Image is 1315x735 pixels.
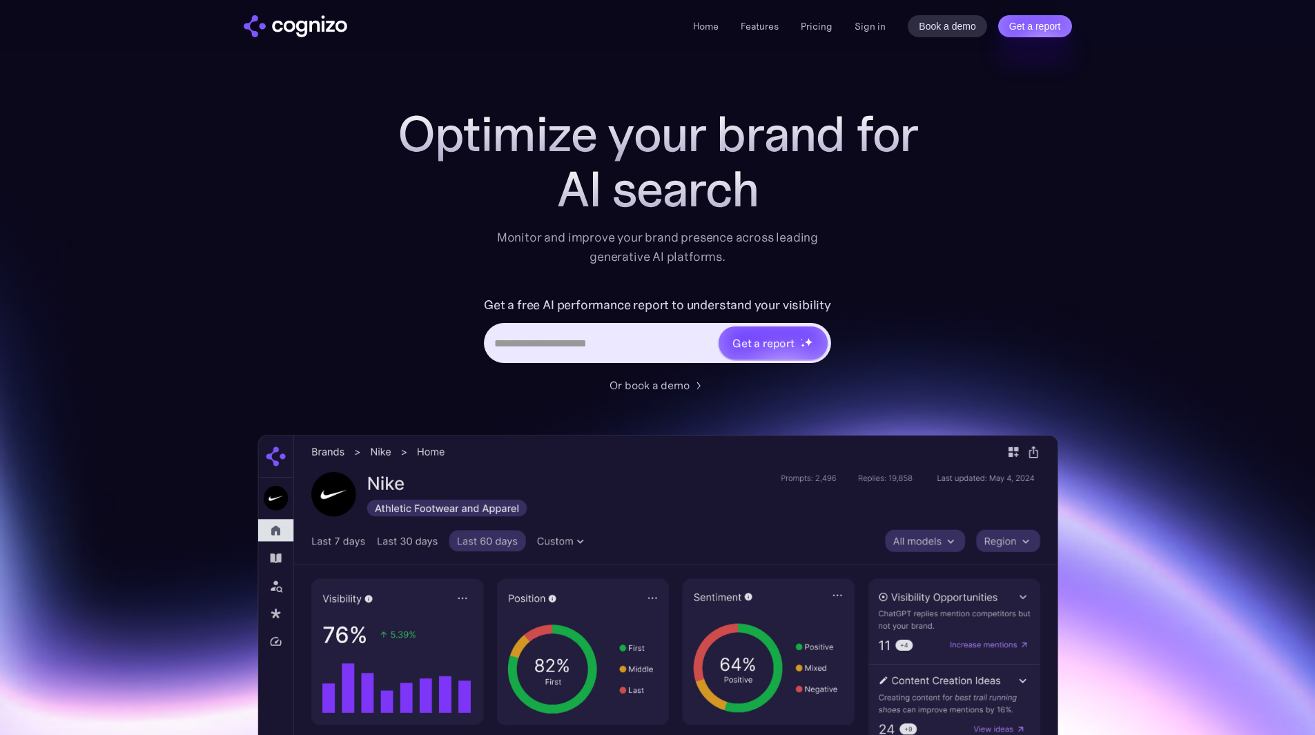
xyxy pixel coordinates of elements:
[693,20,719,32] a: Home
[610,377,706,393] a: Or book a demo
[801,20,832,32] a: Pricing
[801,338,803,340] img: star
[484,294,831,316] label: Get a free AI performance report to understand your visibility
[855,18,886,35] a: Sign in
[908,15,987,37] a: Book a demo
[741,20,779,32] a: Features
[382,106,934,161] h1: Optimize your brand for
[732,335,795,351] div: Get a report
[488,228,828,266] div: Monitor and improve your brand presence across leading generative AI platforms.
[998,15,1072,37] a: Get a report
[610,377,690,393] div: Or book a demo
[382,161,934,217] div: AI search
[484,294,831,370] form: Hero URL Input Form
[717,325,829,361] a: Get a reportstarstarstar
[244,15,347,37] a: home
[801,343,806,348] img: star
[244,15,347,37] img: cognizo logo
[804,337,813,346] img: star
